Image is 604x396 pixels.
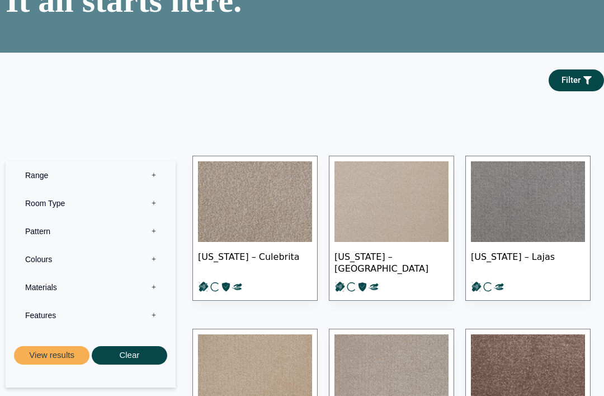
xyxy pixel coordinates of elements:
label: Features [14,301,167,329]
a: [US_STATE] – Culebrita [192,156,318,301]
span: [US_STATE] – Lajas [471,242,585,281]
label: Room Type [14,189,167,217]
a: [US_STATE] – Lajas [465,156,591,301]
span: [US_STATE] – [GEOGRAPHIC_DATA] [334,242,449,281]
a: [US_STATE] – [GEOGRAPHIC_DATA] [329,156,454,301]
label: Colours [14,245,167,273]
button: Clear [92,346,167,365]
span: Filter [561,76,581,85]
label: Range [14,161,167,189]
span: [US_STATE] – Culebrita [198,242,312,281]
label: Pattern [14,217,167,245]
a: Filter [549,69,604,91]
label: Materials [14,273,167,301]
button: View results [14,346,89,365]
